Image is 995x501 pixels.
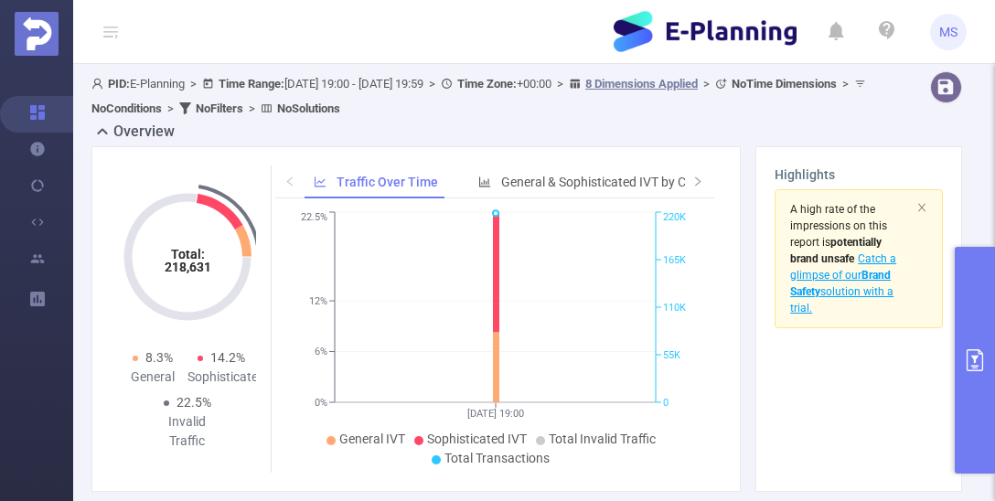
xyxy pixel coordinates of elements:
b: No Conditions [91,101,162,115]
b: No Solutions [277,101,340,115]
h3: Highlights [775,165,943,185]
span: A high rate of the impressions on this report [790,203,887,249]
tspan: 110K [663,302,686,314]
i: icon: line-chart [314,176,326,188]
div: Invalid Traffic [153,412,222,451]
b: PID: [108,77,130,91]
b: potentially brand unsafe [790,236,882,265]
tspan: 12% [309,295,327,307]
span: > [551,77,569,91]
span: > [698,77,715,91]
i: icon: left [284,176,295,187]
tspan: [DATE] 19:00 [467,408,524,420]
span: > [162,101,179,115]
button: icon: close [916,197,927,218]
span: Total Invalid Traffic [549,432,656,446]
span: > [185,77,202,91]
span: 8.3% [145,350,173,365]
tspan: 6% [315,346,327,358]
tspan: 0% [315,397,327,409]
i: icon: right [692,176,703,187]
span: 14.2% [210,350,245,365]
b: No Filters [196,101,243,115]
tspan: Total: [170,247,204,261]
tspan: 55K [663,349,680,361]
span: E-Planning [DATE] 19:00 - [DATE] 19:59 +00:00 [91,77,871,115]
span: 22.5% [177,395,211,410]
span: MS [939,14,958,50]
span: > [243,101,261,115]
u: 8 Dimensions Applied [585,77,698,91]
b: Time Range: [219,77,284,91]
div: Sophisticated [187,368,257,387]
tspan: 22.5% [301,212,327,224]
div: General [118,368,187,387]
tspan: 218,631 [164,260,210,274]
span: Total Transactions [444,451,550,465]
tspan: 0 [663,397,669,409]
span: General IVT [339,432,405,446]
span: Traffic Over Time [337,175,438,189]
b: No Time Dimensions [732,77,837,91]
i: icon: close [916,202,927,213]
span: > [423,77,441,91]
span: General & Sophisticated IVT by Category [501,175,730,189]
i: icon: bar-chart [478,176,491,188]
span: Sophisticated IVT [427,432,527,446]
tspan: 165K [663,254,686,266]
b: Time Zone: [457,77,517,91]
i: icon: user [91,78,108,90]
span: > [837,77,854,91]
tspan: 220K [663,212,686,224]
img: Protected Media [15,12,59,56]
span: is [790,236,882,265]
h2: Overview [113,121,175,143]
